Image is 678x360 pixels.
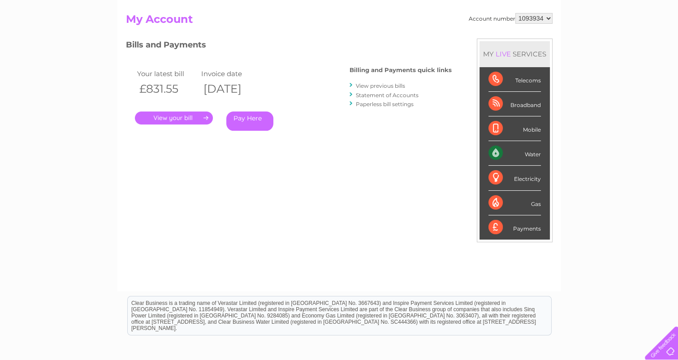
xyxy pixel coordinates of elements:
[488,92,541,116] div: Broadband
[356,101,414,107] a: Paperless bill settings
[126,39,452,54] h3: Bills and Payments
[24,23,69,51] img: logo.png
[520,38,537,45] a: Water
[469,13,553,24] div: Account number
[488,191,541,215] div: Gas
[488,116,541,141] div: Mobile
[356,92,419,99] a: Statement of Accounts
[135,111,213,124] a: .
[199,80,263,98] th: [DATE]
[543,38,562,45] a: Energy
[618,38,640,45] a: Contact
[479,41,550,67] div: MY SERVICES
[135,80,199,98] th: £831.55
[128,5,551,43] div: Clear Business is a trading name of Verastar Limited (registered in [GEOGRAPHIC_DATA] No. 3667643...
[488,141,541,166] div: Water
[135,68,199,80] td: Your latest bill
[226,111,273,131] a: Pay Here
[509,4,571,16] a: 0333 014 3131
[494,50,513,58] div: LIVE
[356,82,405,89] a: View previous bills
[488,166,541,190] div: Electricity
[648,38,669,45] a: Log out
[488,215,541,240] div: Payments
[126,13,553,30] h2: My Account
[568,38,595,45] a: Telecoms
[350,67,452,73] h4: Billing and Payments quick links
[199,68,263,80] td: Invoice date
[488,67,541,92] div: Telecoms
[600,38,613,45] a: Blog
